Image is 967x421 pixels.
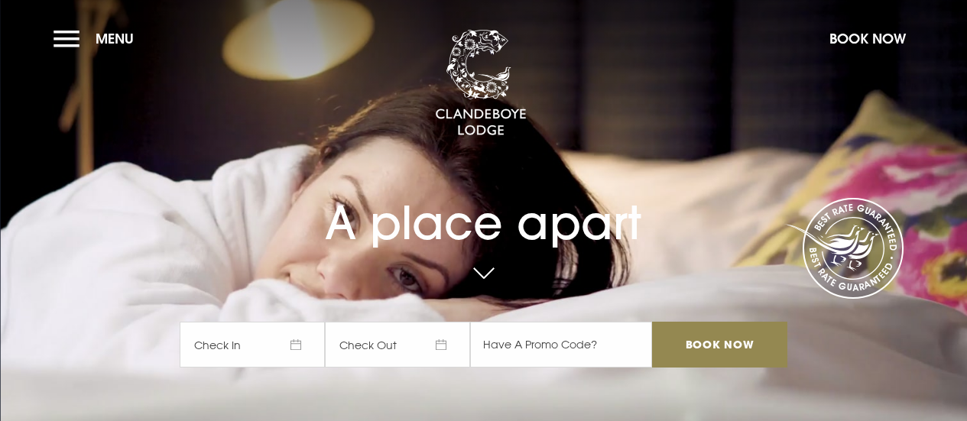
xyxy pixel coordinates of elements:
[822,22,913,55] button: Book Now
[180,170,787,250] h1: A place apart
[435,30,527,137] img: Clandeboye Lodge
[470,322,652,368] input: Have A Promo Code?
[652,322,787,368] input: Book Now
[180,322,325,368] span: Check In
[96,30,134,47] span: Menu
[54,22,141,55] button: Menu
[325,322,470,368] span: Check Out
